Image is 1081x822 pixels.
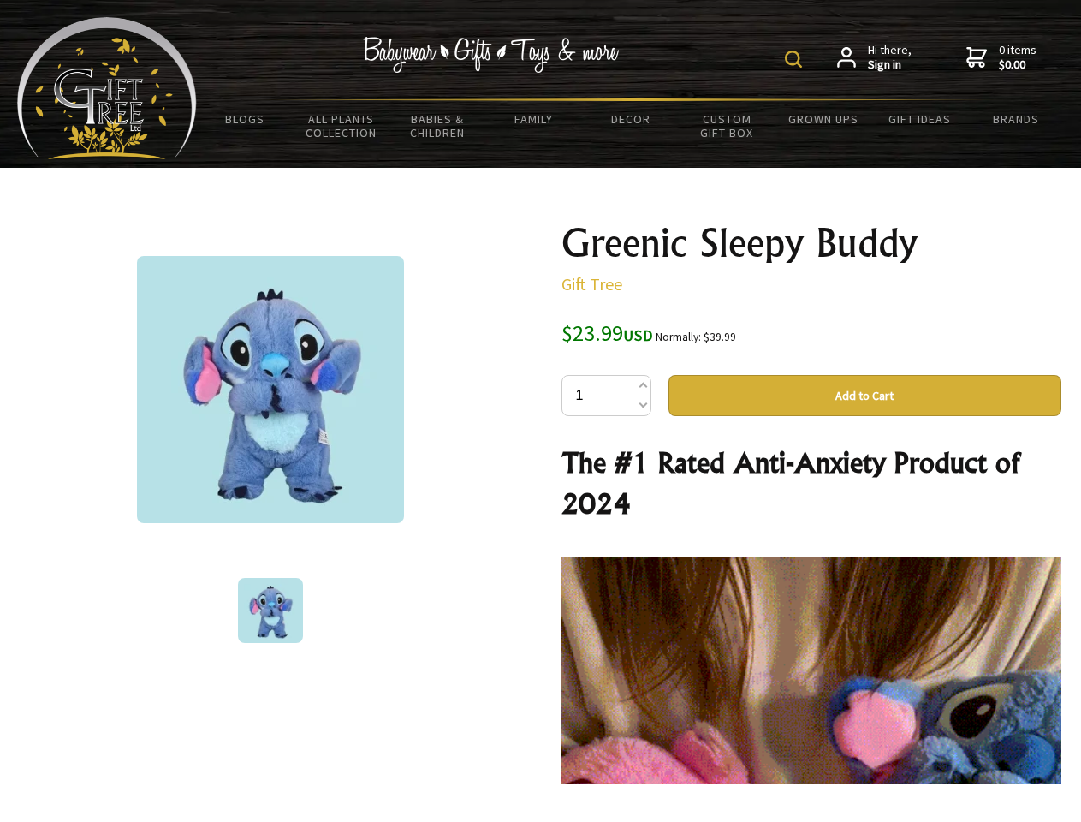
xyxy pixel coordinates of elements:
[197,101,294,137] a: BLOGS
[561,319,653,347] span: $23.99
[668,375,1061,416] button: Add to Cart
[582,101,679,137] a: Decor
[486,101,583,137] a: Family
[561,273,622,295] a: Gift Tree
[999,42,1036,73] span: 0 items
[966,43,1036,73] a: 0 items$0.00
[999,57,1036,73] strong: $0.00
[561,445,1019,521] strong: The #1 Rated Anti-Anxiety Product of 2024
[389,101,486,151] a: Babies & Children
[17,17,197,159] img: Babyware - Gifts - Toys and more...
[238,578,303,643] img: Greenic Sleepy Buddy
[137,256,404,523] img: Greenic Sleepy Buddy
[968,101,1065,137] a: Brands
[775,101,871,137] a: Grown Ups
[561,223,1061,264] h1: Greenic Sleepy Buddy
[679,101,775,151] a: Custom Gift Box
[871,101,968,137] a: Gift Ideas
[868,57,912,73] strong: Sign in
[785,51,802,68] img: product search
[868,43,912,73] span: Hi there,
[837,43,912,73] a: Hi there,Sign in
[623,325,653,345] span: USD
[656,330,736,344] small: Normally: $39.99
[363,37,620,73] img: Babywear - Gifts - Toys & more
[294,101,390,151] a: All Plants Collection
